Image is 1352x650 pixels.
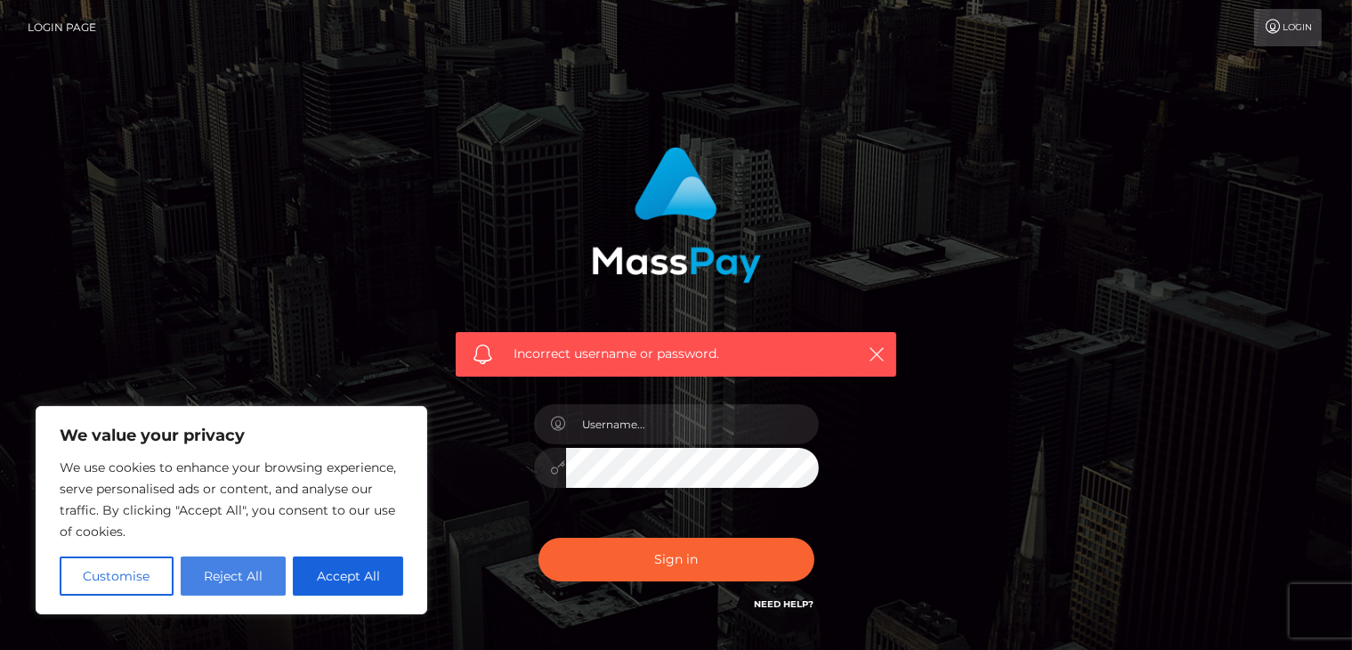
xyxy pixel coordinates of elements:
span: Incorrect username or password. [514,345,838,363]
button: Customise [60,557,174,596]
a: Login Page [28,9,96,46]
input: Username... [566,404,819,444]
button: Reject All [181,557,287,596]
button: Accept All [293,557,403,596]
p: We use cookies to enhance your browsing experience, serve personalised ads or content, and analys... [60,457,403,542]
button: Sign in [538,538,814,581]
p: We value your privacy [60,425,403,446]
a: Need Help? [755,598,814,610]
img: MassPay Login [592,147,761,283]
div: We value your privacy [36,406,427,614]
a: Login [1254,9,1322,46]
